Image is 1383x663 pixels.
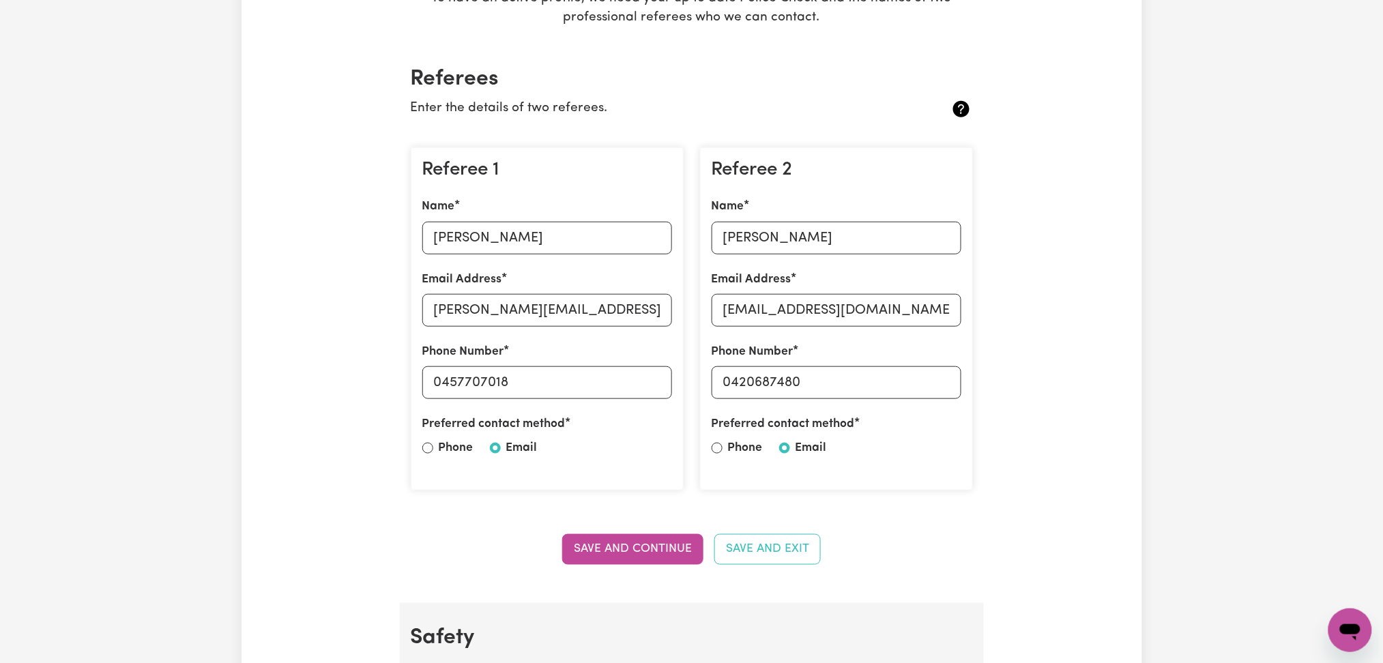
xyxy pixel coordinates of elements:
[796,439,827,457] label: Email
[422,198,455,216] label: Name
[439,439,474,457] label: Phone
[422,415,566,433] label: Preferred contact method
[422,343,504,361] label: Phone Number
[712,343,794,361] label: Phone Number
[712,271,791,289] label: Email Address
[411,66,973,92] h2: Referees
[728,439,763,457] label: Phone
[714,534,821,564] button: Save and Exit
[562,534,703,564] button: Save and Continue
[1328,608,1372,652] iframe: Button to launch messaging window
[506,439,538,457] label: Email
[411,625,973,651] h2: Safety
[411,99,879,119] p: Enter the details of two referees.
[422,271,502,289] label: Email Address
[712,198,744,216] label: Name
[712,159,961,182] h3: Referee 2
[422,159,672,182] h3: Referee 1
[712,415,855,433] label: Preferred contact method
